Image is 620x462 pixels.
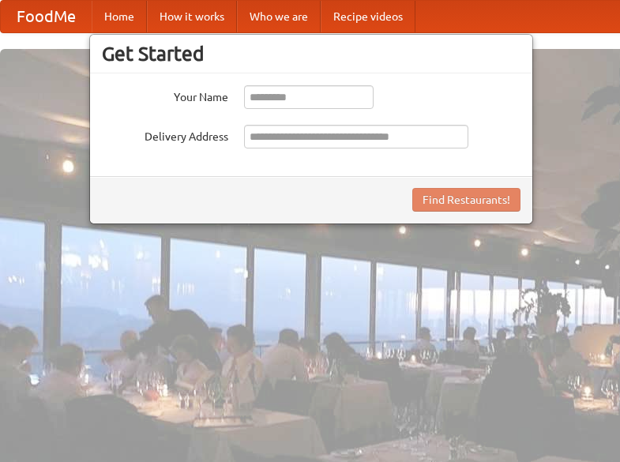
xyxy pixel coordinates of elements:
[102,125,228,145] label: Delivery Address
[1,1,92,32] a: FoodMe
[102,42,520,66] h3: Get Started
[147,1,237,32] a: How it works
[412,188,520,212] button: Find Restaurants!
[321,1,415,32] a: Recipe videos
[92,1,147,32] a: Home
[237,1,321,32] a: Who we are
[102,85,228,105] label: Your Name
